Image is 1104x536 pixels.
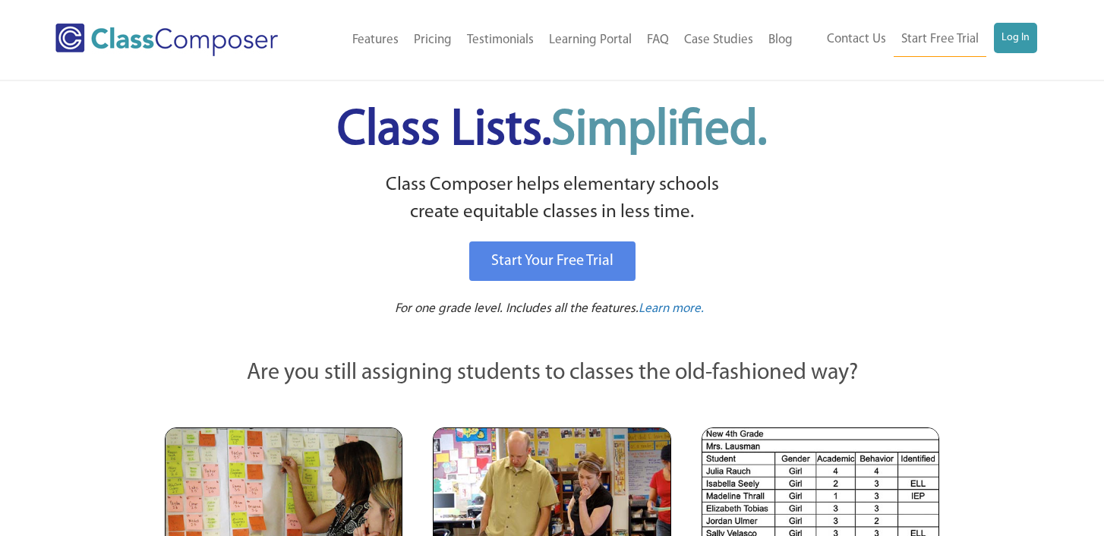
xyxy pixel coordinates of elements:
a: Blog [761,24,800,57]
a: Start Your Free Trial [469,241,636,281]
span: For one grade level. Includes all the features. [395,302,639,315]
span: Start Your Free Trial [491,254,614,269]
a: Contact Us [819,23,894,56]
a: Features [345,24,406,57]
a: FAQ [639,24,677,57]
a: Testimonials [459,24,541,57]
a: Case Studies [677,24,761,57]
a: Start Free Trial [894,23,986,57]
p: Are you still assigning students to classes the old-fashioned way? [165,357,939,390]
a: Log In [994,23,1037,53]
p: Class Composer helps elementary schools create equitable classes in less time. [162,172,942,227]
img: Class Composer [55,24,278,56]
nav: Header Menu [800,23,1037,57]
span: Class Lists. [337,106,767,156]
nav: Header Menu [315,24,800,57]
a: Pricing [406,24,459,57]
a: Learning Portal [541,24,639,57]
span: Simplified. [551,106,767,156]
a: Learn more. [639,300,704,319]
span: Learn more. [639,302,704,315]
